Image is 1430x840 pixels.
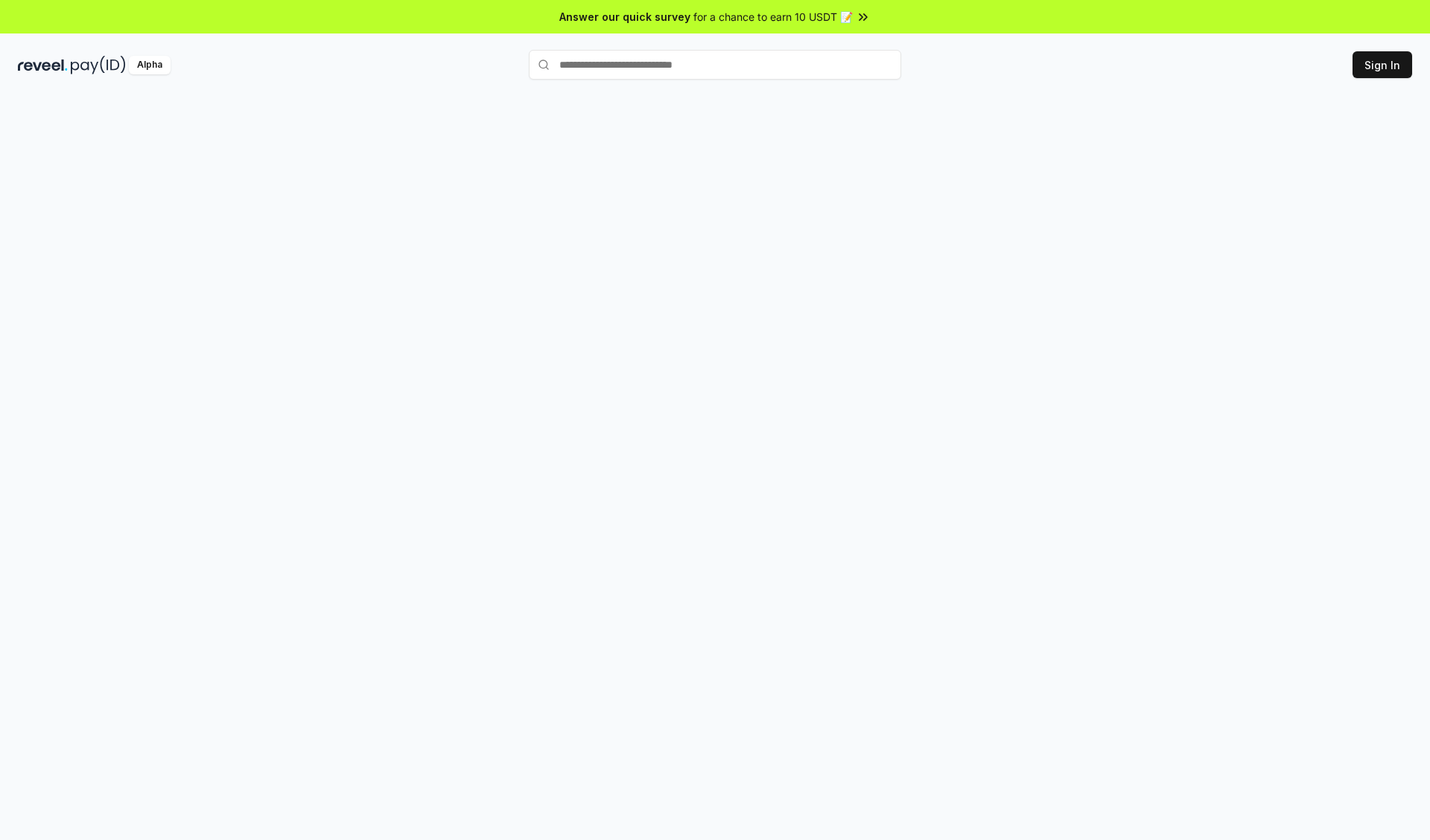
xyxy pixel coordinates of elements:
img: reveel_dark [18,56,68,74]
span: Answer our quick survey [559,9,690,25]
span: for a chance to earn 10 USDT 📝 [693,9,853,25]
div: Alpha [129,56,171,74]
button: Sign In [1353,51,1412,78]
img: pay_id [71,56,126,74]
